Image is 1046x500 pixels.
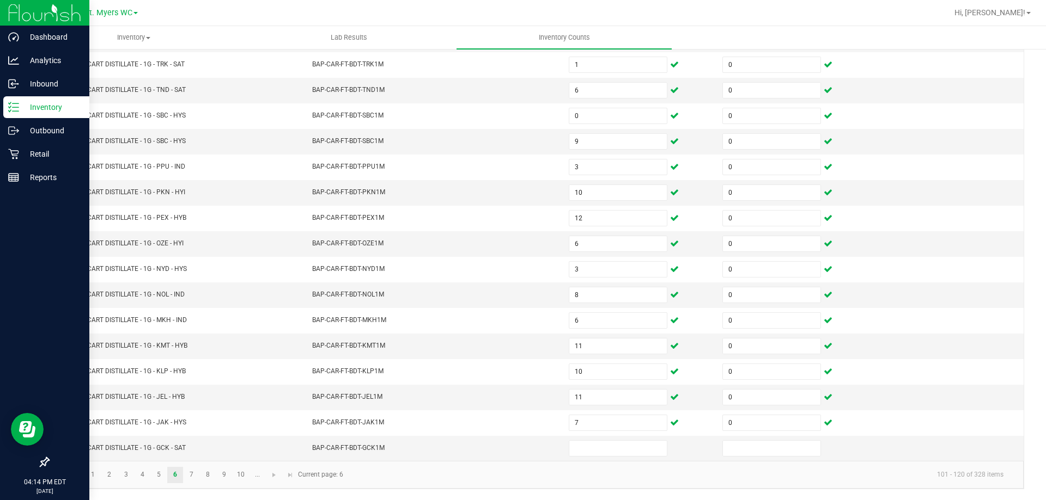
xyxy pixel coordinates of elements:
span: FT - VAPE CART DISTILLATE - 1G - PEX - HYB [56,214,186,221]
span: FT - VAPE CART DISTILLATE - 1G - MKH - IND [56,316,187,324]
a: Page 2 [101,467,117,483]
inline-svg: Retail [8,149,19,159]
span: Lab Results [316,33,382,42]
span: BAP-CAR-FT-BDT-PPU1M [312,163,385,170]
p: Reports [19,171,84,184]
span: BAP-CAR-FT-BDT-JEL1M [312,393,382,400]
a: Page 9 [216,467,232,483]
p: 04:14 PM EDT [5,477,84,487]
p: Inventory [19,101,84,114]
a: Lab Results [241,26,457,49]
span: BAP-CAR-FT-BDT-KMT1M [312,342,385,349]
span: BAP-CAR-FT-BDT-PKN1M [312,188,385,196]
span: BAP-CAR-FT-BDT-TRK1M [312,60,384,68]
span: FT - VAPE CART DISTILLATE - 1G - NYD - HYS [56,265,187,273]
span: Inventory [27,33,241,42]
span: BAP-CAR-FT-BDT-TND1M [312,86,385,94]
p: Retail [19,147,84,161]
span: FT - VAPE CART DISTILLATE - 1G - NOL - IND [56,291,185,298]
inline-svg: Reports [8,172,19,183]
inline-svg: Inbound [8,78,19,89]
span: FT - VAPE CART DISTILLATE - 1G - TND - SAT [56,86,186,94]
a: Go to the last page [282,467,298,483]
span: BAP-CAR-FT-BDT-OZE1M [312,239,384,247]
span: Go to the last page [286,471,295,479]
a: Page 3 [118,467,134,483]
a: Page 1 [85,467,101,483]
span: BAP-CAR-FT-BDT-SBC1M [312,137,384,145]
span: BAP-CAR-FT-BDT-GCK1M [312,444,385,452]
span: BAP-CAR-FT-BDT-JAK1M [312,418,384,426]
span: FT - VAPE CART DISTILLATE - 1G - JEL - HYB [56,393,185,400]
span: Hi, [PERSON_NAME]! [954,8,1025,17]
p: Dashboard [19,30,84,44]
span: Ft. Myers WC [85,8,132,17]
span: FT - VAPE CART DISTILLATE - 1G - PKN - HYI [56,188,185,196]
span: FT - VAPE CART DISTILLATE - 1G - TRK - SAT [56,60,185,68]
span: BAP-CAR-FT-BDT-KLP1M [312,367,384,375]
span: BAP-CAR-FT-BDT-PEX1M [312,214,384,221]
span: FT - VAPE CART DISTILLATE - 1G - KMT - HYB [56,342,187,349]
span: BAP-CAR-FT-BDT-NYD1M [312,265,385,273]
span: BAP-CAR-FT-BDT-SBC1M [312,112,384,119]
a: Page 8 [200,467,216,483]
inline-svg: Outbound [8,125,19,136]
span: BAP-CAR-FT-BDT-MKH1M [312,316,386,324]
span: BAP-CAR-FT-BDT-NOL1M [312,291,384,298]
span: FT - VAPE CART DISTILLATE - 1G - PPU - IND [56,163,185,170]
a: Inventory Counts [457,26,672,49]
p: [DATE] [5,487,84,495]
span: FT - VAPE CART DISTILLATE - 1G - SBC - HYS [56,137,186,145]
a: Page 5 [151,467,167,483]
kendo-pager: Current page: 6 [48,461,1024,489]
inline-svg: Dashboard [8,32,19,42]
iframe: Resource center [11,413,44,446]
span: FT - VAPE CART DISTILLATE - 1G - GCK - SAT [56,444,186,452]
a: Inventory [26,26,241,49]
span: Inventory Counts [524,33,605,42]
a: Page 11 [250,467,265,483]
span: FT - VAPE CART DISTILLATE - 1G - SBC - HYS [56,112,186,119]
p: Outbound [19,124,84,137]
span: FT - VAPE CART DISTILLATE - 1G - JAK - HYS [56,418,186,426]
a: Page 10 [233,467,249,483]
span: FT - VAPE CART DISTILLATE - 1G - OZE - HYI [56,239,184,247]
inline-svg: Inventory [8,102,19,113]
kendo-pager-info: 101 - 120 of 328 items [350,466,1012,484]
inline-svg: Analytics [8,55,19,66]
p: Inbound [19,77,84,90]
a: Page 7 [184,467,199,483]
a: Go to the next page [266,467,282,483]
span: Go to the next page [270,471,278,479]
a: Page 4 [135,467,150,483]
a: Page 6 [167,467,183,483]
p: Analytics [19,54,84,67]
span: FT - VAPE CART DISTILLATE - 1G - KLP - HYB [56,367,186,375]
